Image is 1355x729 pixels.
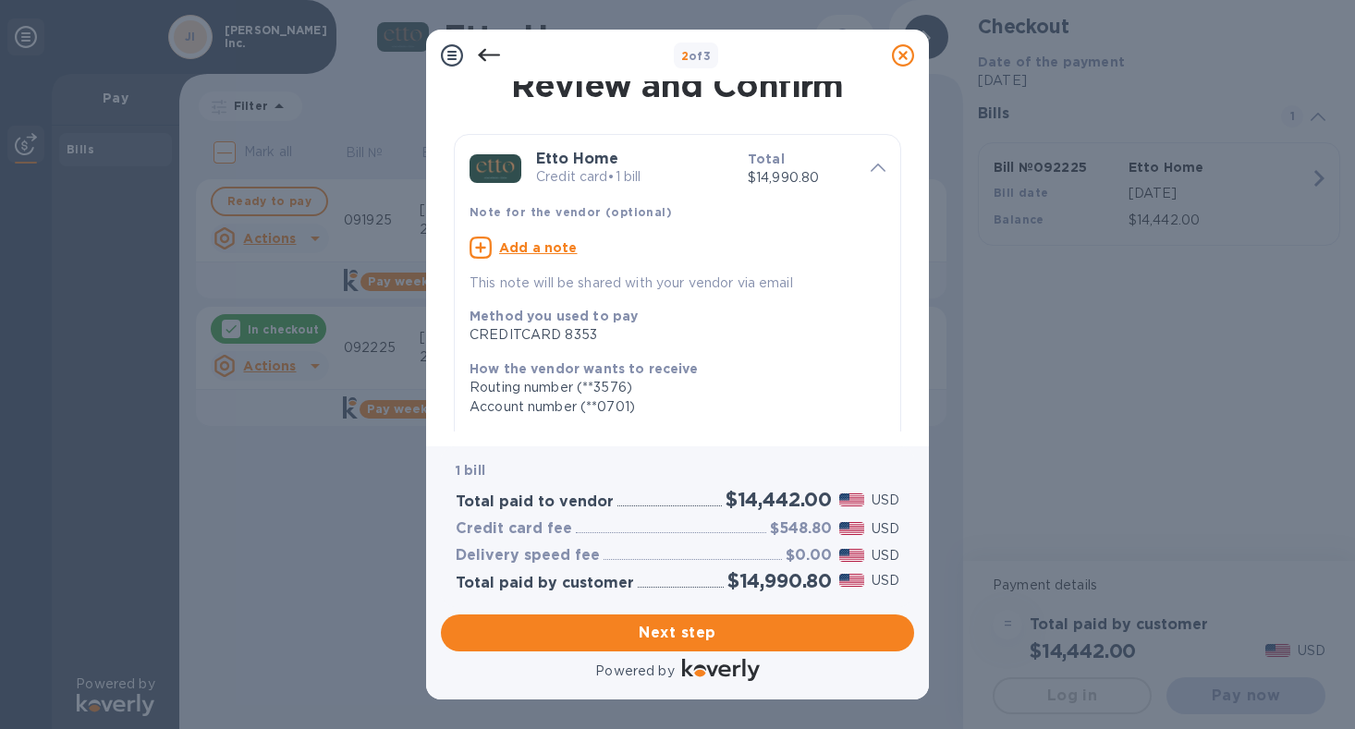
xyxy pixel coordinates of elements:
[839,574,864,587] img: USD
[456,520,572,538] h3: Credit card fee
[872,546,899,565] p: USD
[681,49,689,63] span: 2
[839,493,864,506] img: USD
[456,575,634,592] h3: Total paid by customer
[839,549,864,562] img: USD
[470,309,638,323] b: Method you used to pay
[470,361,699,376] b: How the vendor wants to receive
[536,150,618,167] b: Etto Home
[470,150,885,293] div: Etto HomeCredit card•1 billTotal$14,990.80Note for the vendor (optional)Add a noteThis note will ...
[470,378,871,397] div: Routing number (**3576)
[456,622,899,644] span: Next step
[682,659,760,681] img: Logo
[456,547,600,565] h3: Delivery speed fee
[786,547,832,565] h3: $0.00
[748,152,785,166] b: Total
[441,614,914,651] button: Next step
[450,66,905,104] h1: Review and Confirm
[470,397,871,417] div: Account number (**0701)
[470,273,885,293] p: This note will be shared with your vendor via email
[681,49,712,63] b: of 3
[456,493,614,511] h3: Total paid to vendor
[748,168,856,188] p: $14,990.80
[726,488,832,511] h2: $14,442.00
[536,167,733,187] p: Credit card • 1 bill
[872,491,899,510] p: USD
[770,520,832,538] h3: $548.80
[470,325,871,345] div: CREDITCARD 8353
[872,519,899,539] p: USD
[727,569,832,592] h2: $14,990.80
[595,662,674,681] p: Powered by
[839,522,864,535] img: USD
[470,205,672,219] b: Note for the vendor (optional)
[872,571,899,590] p: USD
[499,240,578,255] u: Add a note
[456,463,485,478] b: 1 bill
